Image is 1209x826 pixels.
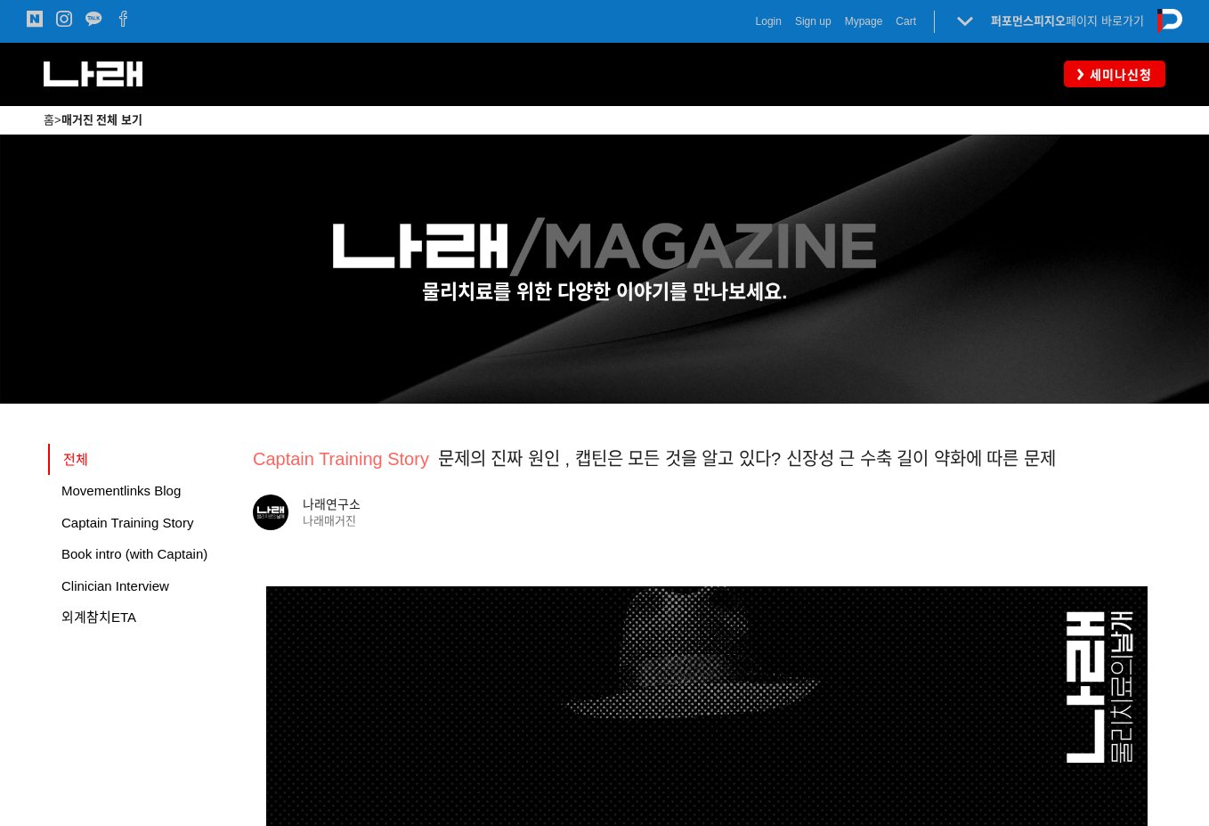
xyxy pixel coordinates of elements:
[422,281,788,303] span: 물리치료를 위한 다양한 이야기를 만나보세요.
[63,452,88,467] span: 전체
[44,113,54,127] a: 홈
[61,113,142,127] a: 매거진 전체 보기
[303,495,365,514] div: 나래연구소
[896,12,916,30] a: Cart
[61,483,181,498] span: Movementlinks Blog
[253,444,1056,474] h1: 문제의 진짜 원인 , 캡틴은 모든 것을 알고 있다? 신장성 근 수축 길이 약화에 따른 문제
[48,601,239,634] a: 외계참치ETA
[61,609,136,625] span: 외계참치ETA
[48,444,239,476] a: 전체
[61,515,193,530] span: Captain Training Story
[48,538,239,570] a: Book intro (with Captain)
[48,507,239,539] a: Captain Training Story
[991,14,1066,28] strong: 퍼포먼스피지오
[61,578,169,593] span: Clinician Interview
[333,217,876,276] img: 457145a0c44d9.png
[44,110,1165,130] p: >
[61,546,207,561] span: Book intro (with Captain)
[1064,61,1165,86] a: 세미나신청
[756,12,782,30] a: Login
[303,514,356,527] a: 나래매거진
[1084,66,1152,84] span: 세미나신청
[48,475,239,507] a: Movementlinks Blog
[795,12,832,30] a: Sign up
[991,14,1144,28] a: 퍼포먼스피지오페이지 바로가기
[845,12,883,30] a: Mypage
[48,570,239,602] a: Clinician Interview
[253,449,438,469] a: Captain Training Story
